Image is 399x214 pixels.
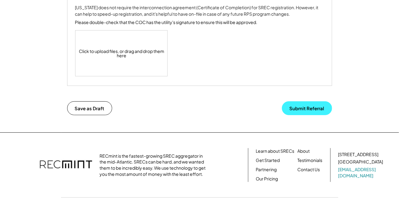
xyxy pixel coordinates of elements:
button: Submit Referral [282,101,332,115]
a: Our Pricing [256,176,278,182]
img: recmint-logotype%403x.png [40,154,92,176]
a: [EMAIL_ADDRESS][DOMAIN_NAME] [338,167,385,179]
div: [STREET_ADDRESS] [338,151,379,158]
div: RECmint is the fastest-growing SREC aggregator in the mid-Atlantic. SRECs can be hard, and we wan... [100,153,209,177]
button: Save as Draft [67,101,112,115]
div: Please double-check that the COC has the utility's signature to ensure this will be approved. [75,19,258,26]
a: Get Started [256,157,280,164]
a: Learn about SRECs [256,148,295,154]
div: [US_STATE] does not require the interconnection agreement (Certificate of Completion) for SREC re... [75,4,324,17]
div: [GEOGRAPHIC_DATA] [338,159,383,165]
a: Partnering [256,167,277,173]
a: Contact Us [298,167,320,173]
div: Click to upload files, or drag and drop them here [75,30,168,76]
a: Testimonials [298,157,323,164]
a: About [298,148,310,154]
